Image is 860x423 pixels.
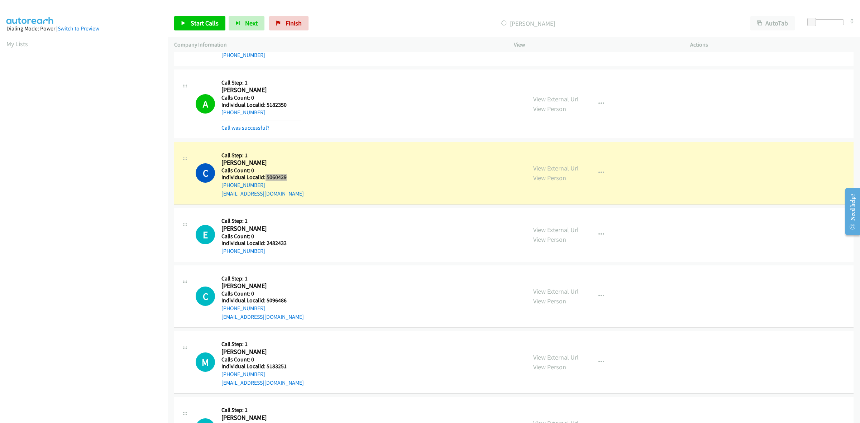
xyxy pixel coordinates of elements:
iframe: Resource Center [839,183,860,240]
a: Call was successful? [221,124,269,131]
h5: Calls Count: 0 [221,233,301,240]
h5: Individual Localid: 5182350 [221,101,301,109]
a: View External Url [533,164,579,172]
a: Start Calls [174,16,225,30]
a: View External Url [533,287,579,295]
h1: E [196,225,215,244]
h2: [PERSON_NAME] [221,159,301,167]
a: Finish [269,16,309,30]
h2: [PERSON_NAME] [221,282,301,290]
span: Finish [286,19,302,27]
a: View Person [533,105,566,113]
h5: Calls Count: 0 [221,167,304,174]
a: [PHONE_NUMBER] [221,52,265,58]
a: My Lists [6,40,28,48]
h2: [PERSON_NAME] [221,348,301,356]
a: [PHONE_NUMBER] [221,247,265,254]
h5: Call Step: 1 [221,407,304,414]
a: [PHONE_NUMBER] [221,305,265,312]
a: [PHONE_NUMBER] [221,182,265,188]
h1: C [196,287,215,306]
a: View Person [533,174,566,182]
h2: [PERSON_NAME] [221,414,301,422]
a: [EMAIL_ADDRESS][DOMAIN_NAME] [221,379,304,386]
a: [PHONE_NUMBER] [221,371,265,378]
h5: Calls Count: 0 [221,290,304,297]
div: 0 [850,16,854,26]
a: [EMAIL_ADDRESS][DOMAIN_NAME] [221,313,304,320]
span: Start Calls [191,19,219,27]
div: Dialing Mode: Power | [6,24,161,33]
p: View [514,40,677,49]
p: [PERSON_NAME] [318,19,737,28]
a: [EMAIL_ADDRESS][DOMAIN_NAME] [221,190,304,197]
h1: A [196,94,215,114]
h5: Call Step: 1 [221,341,304,348]
h1: C [196,163,215,183]
iframe: Dialpad [6,55,168,395]
h5: Individual Localid: 5096486 [221,297,304,304]
h5: Individual Localid: 5183251 [221,363,304,370]
a: View External Url [533,95,579,103]
h5: Call Step: 1 [221,152,304,159]
span: Next [245,19,258,27]
h2: [PERSON_NAME] [221,86,301,94]
h5: Call Step: 1 [221,217,301,225]
div: Delay between calls (in seconds) [811,19,844,25]
a: View External Url [533,226,579,234]
button: AutoTab [750,16,795,30]
a: Switch to Preview [58,25,99,32]
p: Actions [690,40,854,49]
a: View Person [533,363,566,371]
h1: M [196,352,215,372]
h5: Call Step: 1 [221,275,304,282]
p: Company Information [174,40,501,49]
div: The call is yet to be attempted [196,352,215,372]
button: Next [229,16,264,30]
a: [PHONE_NUMBER] [221,109,265,116]
h2: [PERSON_NAME] [221,225,301,233]
a: View Person [533,297,566,305]
h5: Individual Localid: 2482433 [221,240,301,247]
h5: Calls Count: 0 [221,356,304,363]
h5: Call Step: 1 [221,79,301,86]
h5: Individual Localid: 5060429 [221,174,304,181]
a: View Person [533,235,566,244]
h5: Calls Count: 0 [221,94,301,101]
a: View External Url [533,353,579,361]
